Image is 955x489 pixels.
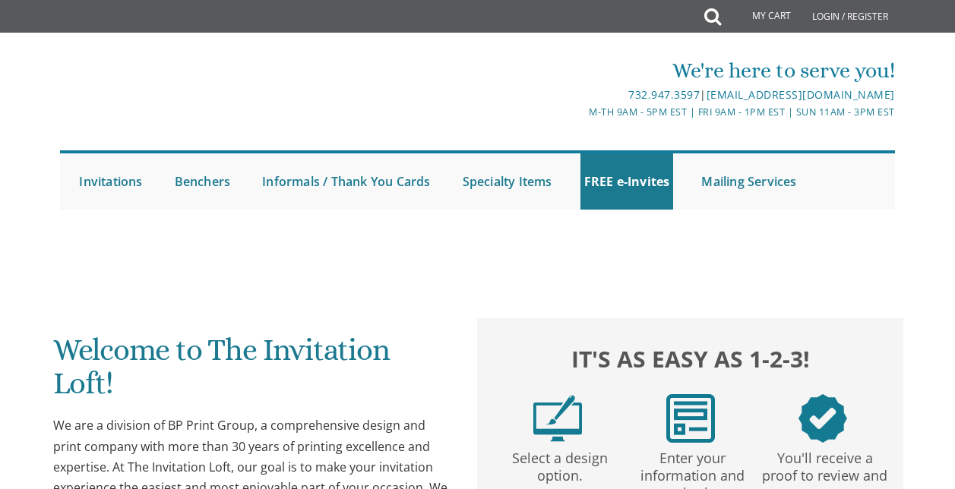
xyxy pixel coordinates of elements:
[492,342,890,375] h2: It's as easy as 1-2-3!
[258,153,434,210] a: Informals / Thank You Cards
[339,104,894,120] div: M-Th 9am - 5pm EST | Fri 9am - 1pm EST | Sun 11am - 3pm EST
[75,153,146,210] a: Invitations
[53,333,451,412] h1: Welcome to The Invitation Loft!
[459,153,556,210] a: Specialty Items
[707,87,895,102] a: [EMAIL_ADDRESS][DOMAIN_NAME]
[719,2,802,32] a: My Cart
[339,55,894,86] div: We're here to serve you!
[697,153,800,210] a: Mailing Services
[496,443,623,484] p: Select a design option.
[171,153,235,210] a: Benchers
[798,394,847,443] img: step3.png
[339,86,894,104] div: |
[628,87,700,102] a: 732.947.3597
[533,394,582,443] img: step1.png
[666,394,715,443] img: step2.png
[580,153,674,210] a: FREE e-Invites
